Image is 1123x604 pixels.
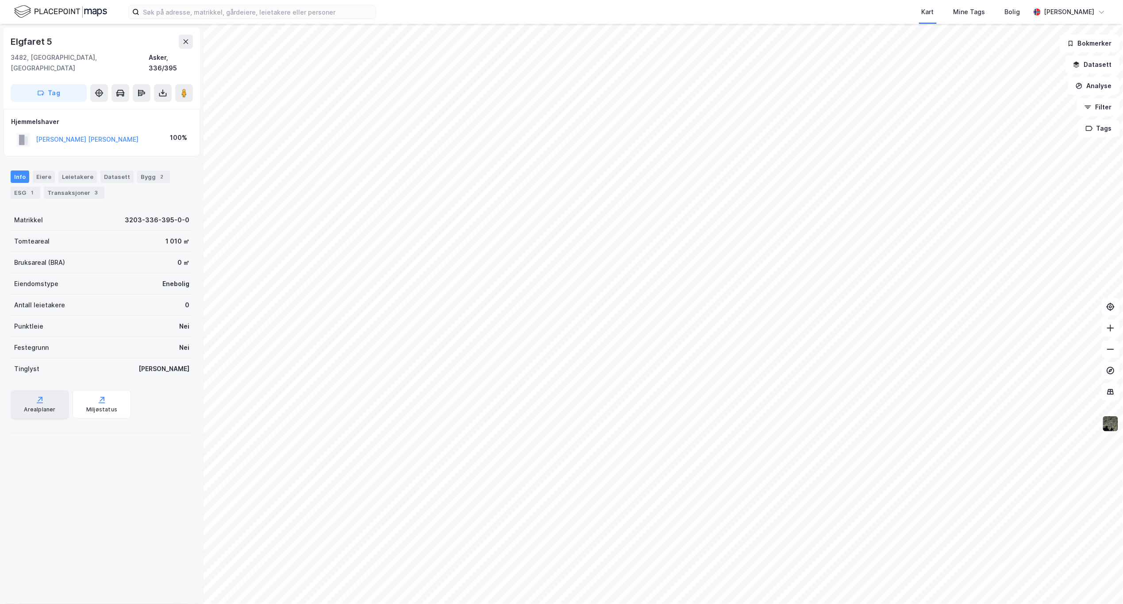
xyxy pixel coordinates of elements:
[158,172,166,181] div: 2
[125,215,189,225] div: 3203-336-395-0-0
[177,257,189,268] div: 0 ㎡
[24,406,55,413] div: Arealplaner
[14,236,50,247] div: Tomteareal
[28,188,37,197] div: 1
[1044,7,1095,17] div: [PERSON_NAME]
[33,170,55,183] div: Eiere
[11,84,87,102] button: Tag
[100,170,134,183] div: Datasett
[149,52,193,74] div: Asker, 336/395
[14,300,65,310] div: Antall leietakere
[922,7,934,17] div: Kart
[1079,561,1123,604] div: Chatt-widget
[11,35,54,49] div: Elgfaret 5
[86,406,117,413] div: Miljøstatus
[11,186,40,199] div: ESG
[11,116,192,127] div: Hjemmelshaver
[14,215,43,225] div: Matrikkel
[954,7,985,17] div: Mine Tags
[1078,120,1119,137] button: Tags
[165,236,189,247] div: 1 010 ㎡
[162,279,189,289] div: Enebolig
[14,321,43,332] div: Punktleie
[58,170,97,183] div: Leietakere
[1060,35,1119,52] button: Bokmerker
[137,170,170,183] div: Bygg
[14,4,107,19] img: logo.f888ab2527a4732fd821a326f86c7f29.svg
[1079,561,1123,604] iframe: Chat Widget
[14,364,39,374] div: Tinglyst
[179,321,189,332] div: Nei
[1102,415,1119,432] img: 9k=
[170,132,187,143] div: 100%
[185,300,189,310] div: 0
[92,188,101,197] div: 3
[11,170,29,183] div: Info
[1068,77,1119,95] button: Analyse
[14,257,65,268] div: Bruksareal (BRA)
[179,342,189,353] div: Nei
[138,364,189,374] div: [PERSON_NAME]
[14,342,49,353] div: Festegrunn
[1077,98,1119,116] button: Filter
[44,186,104,199] div: Transaksjoner
[11,52,149,74] div: 3482, [GEOGRAPHIC_DATA], [GEOGRAPHIC_DATA]
[139,5,376,19] input: Søk på adresse, matrikkel, gårdeiere, leietakere eller personer
[1005,7,1020,17] div: Bolig
[1065,56,1119,74] button: Datasett
[14,279,58,289] div: Eiendomstype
